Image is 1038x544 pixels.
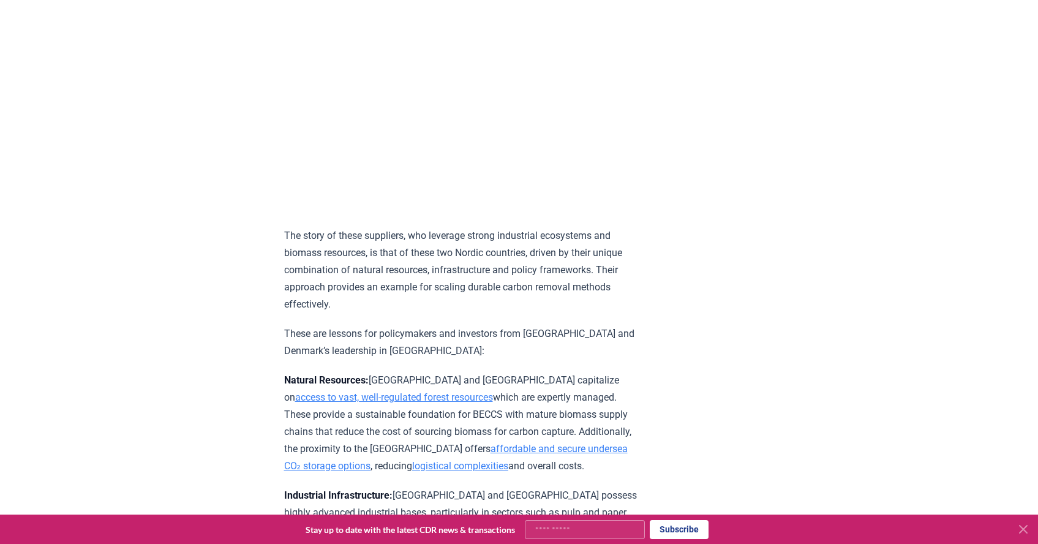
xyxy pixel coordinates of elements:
[295,391,493,403] a: access to vast, well-regulated forest resources
[412,460,508,472] a: logistical complexities
[284,443,628,472] a: affordable and secure undersea CO₂ storage options
[284,227,642,313] p: The story of these suppliers, who leverage strong industrial ecosystems and biomass resources, is...
[284,489,393,501] strong: Industrial Infrastructure:
[284,374,369,386] strong: Natural Resources:
[284,372,642,475] p: [GEOGRAPHIC_DATA] and [GEOGRAPHIC_DATA] capitalize on which are expertly managed. These provide a...
[284,325,642,360] p: These are lessons for policymakers and investors from [GEOGRAPHIC_DATA] and Denmark’s leadership ...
